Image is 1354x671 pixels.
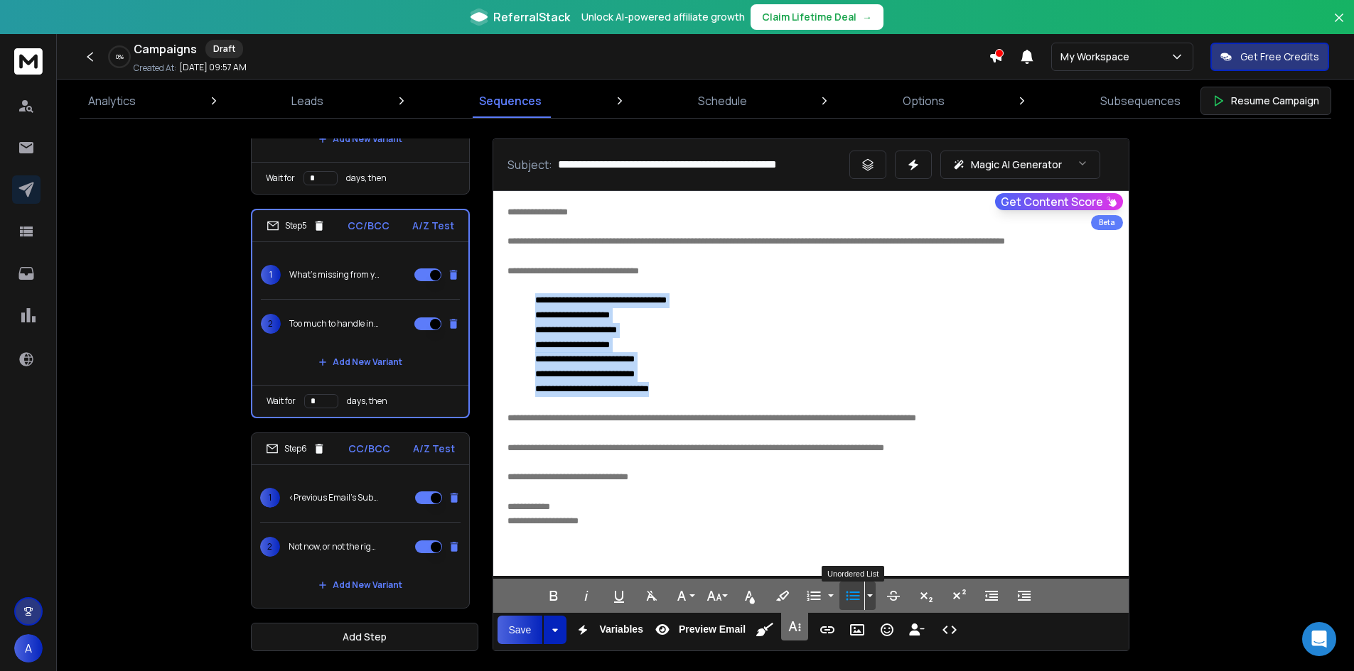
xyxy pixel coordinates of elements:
button: Preview Email [649,616,748,644]
button: Emoticons [874,616,901,644]
button: Close banner [1330,9,1348,43]
button: Font Size [704,582,731,610]
button: Code View [936,616,963,644]
p: CC/BCC [348,219,389,233]
p: Options [903,92,945,109]
button: Add New Variant [307,348,414,376]
p: Subsequences [1100,92,1181,109]
p: Wait for [267,395,296,407]
button: Clear Formatting [638,582,665,610]
p: Sequences [479,92,542,109]
a: Sequences [471,84,550,118]
p: My Workspace [1060,50,1135,64]
button: Save [498,616,543,644]
div: Open Intercom Messenger [1302,622,1336,656]
button: Superscript [945,582,972,610]
p: What’s missing from your current accounting setup? [289,269,380,280]
button: Add New Variant [307,125,414,153]
div: Step 6 [266,442,326,455]
button: Background Color [769,582,796,610]
div: Unordered List [822,566,884,582]
button: Claim Lifetime Deal→ [751,4,883,30]
p: days, then [346,173,387,184]
button: Underline (Ctrl+U) [606,582,633,610]
button: Increase Indent (Ctrl+]) [1011,582,1038,610]
button: Decrease Indent (Ctrl+[) [978,582,1005,610]
p: Subject: [507,156,552,173]
div: Draft [205,40,243,58]
p: [DATE] 09:57 AM [179,62,247,73]
span: 2 [261,314,281,334]
p: Get Free Credits [1240,50,1319,64]
p: Magic AI Generator [971,158,1062,172]
button: Insert Unsubscribe Link [903,616,930,644]
span: → [862,10,872,24]
li: Step6CC/BCCA/Z Test1<Previous Email's Subject>2Not now, or not the right fit?Add New Variant [251,432,470,609]
button: Insert Image (Ctrl+P) [844,616,871,644]
button: Add Step [251,623,478,651]
a: Schedule [689,84,756,118]
p: Too much to handle in-house? Let’s talk! [289,318,380,329]
span: 2 [260,537,280,557]
p: Wait for [266,173,295,184]
p: Unlock AI-powered affiliate growth [581,10,745,24]
p: Not now, or not the right fit? [289,541,380,552]
a: Options [894,84,953,118]
a: Subsequences [1092,84,1189,118]
p: Schedule [698,92,747,109]
div: Step 5 [267,219,326,232]
p: days, then [347,395,387,407]
button: Variables [569,616,646,644]
p: 0 % [116,53,124,61]
button: Insert Link (Ctrl+K) [814,616,841,644]
a: Leads [283,84,332,118]
button: Subscript [913,582,940,610]
p: Leads [291,92,323,109]
p: A/Z Test [412,219,454,233]
p: Analytics [88,92,136,109]
p: CC/BCC [348,442,390,456]
li: Step5CC/BCCA/Z Test1What’s missing from your current accounting setup?2Too much to handle in-hous... [251,209,470,418]
span: Variables [596,623,646,635]
span: Preview Email [676,623,748,635]
div: Beta [1091,215,1123,230]
button: A [14,634,43,662]
button: Clean HTML [751,616,778,644]
button: Get Free Credits [1210,43,1329,71]
button: Strikethrough (Ctrl+S) [880,582,907,610]
button: Add New Variant [307,571,414,599]
p: <Previous Email's Subject> [289,492,380,503]
p: Created At: [134,62,176,74]
span: ReferralStack [493,9,570,26]
span: 1 [261,265,281,285]
p: A/Z Test [413,442,455,456]
button: Get Content Score [995,193,1123,210]
button: Italic (Ctrl+I) [573,582,600,610]
button: Text Color [736,582,763,610]
button: Resume Campaign [1200,87,1331,115]
button: Font Family [671,582,698,610]
h1: Campaigns [134,40,197,58]
button: Unordered List [864,582,876,610]
button: Bold (Ctrl+B) [540,582,567,610]
span: 1 [260,488,280,508]
a: Analytics [80,84,144,118]
button: Magic AI Generator [940,151,1100,179]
